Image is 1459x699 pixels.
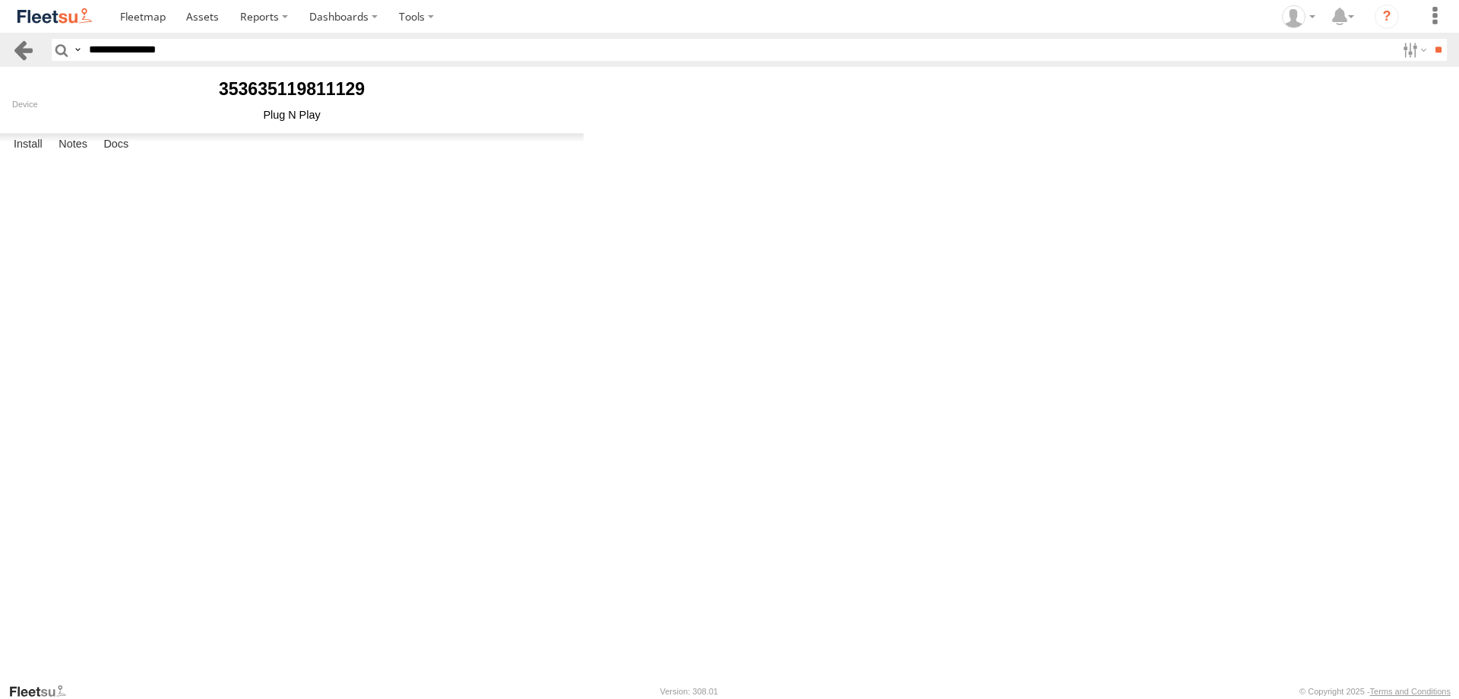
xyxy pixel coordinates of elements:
div: Device [12,100,571,109]
div: © Copyright 2025 - [1299,687,1451,696]
a: Back to previous Page [12,39,34,61]
label: Docs [96,134,136,155]
label: Install [6,134,50,155]
label: Search Filter Options [1397,39,1429,61]
div: Plug N Play [12,109,571,121]
b: 353635119811129 [219,79,365,99]
img: fleetsu-logo-horizontal.svg [15,6,94,27]
div: Version: 308.01 [660,687,718,696]
label: Notes [51,134,95,155]
div: Muhammad Babar Raza [1277,5,1321,28]
i: ? [1375,5,1399,29]
label: Search Query [71,39,84,61]
a: Visit our Website [8,684,78,699]
a: Terms and Conditions [1370,687,1451,696]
